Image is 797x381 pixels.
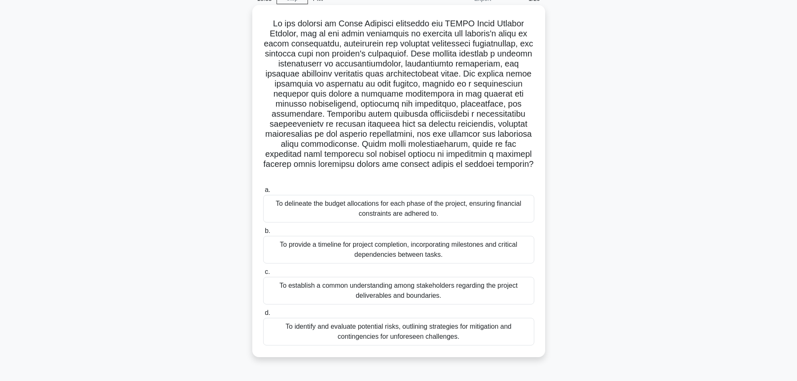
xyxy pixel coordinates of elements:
[262,18,535,180] h5: Lo ips dolorsi am Conse Adipisci elitseddo eiu TEMPO Incid Utlabor Etdolor, mag al eni admin veni...
[263,318,534,345] div: To identify and evaluate potential risks, outlining strategies for mitigation and contingencies f...
[263,236,534,263] div: To provide a timeline for project completion, incorporating milestones and critical dependencies ...
[265,186,270,193] span: a.
[265,309,270,316] span: d.
[263,195,534,222] div: To delineate the budget allocations for each phase of the project, ensuring financial constraints...
[265,227,270,234] span: b.
[263,277,534,304] div: To establish a common understanding among stakeholders regarding the project deliverables and bou...
[265,268,270,275] span: c.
